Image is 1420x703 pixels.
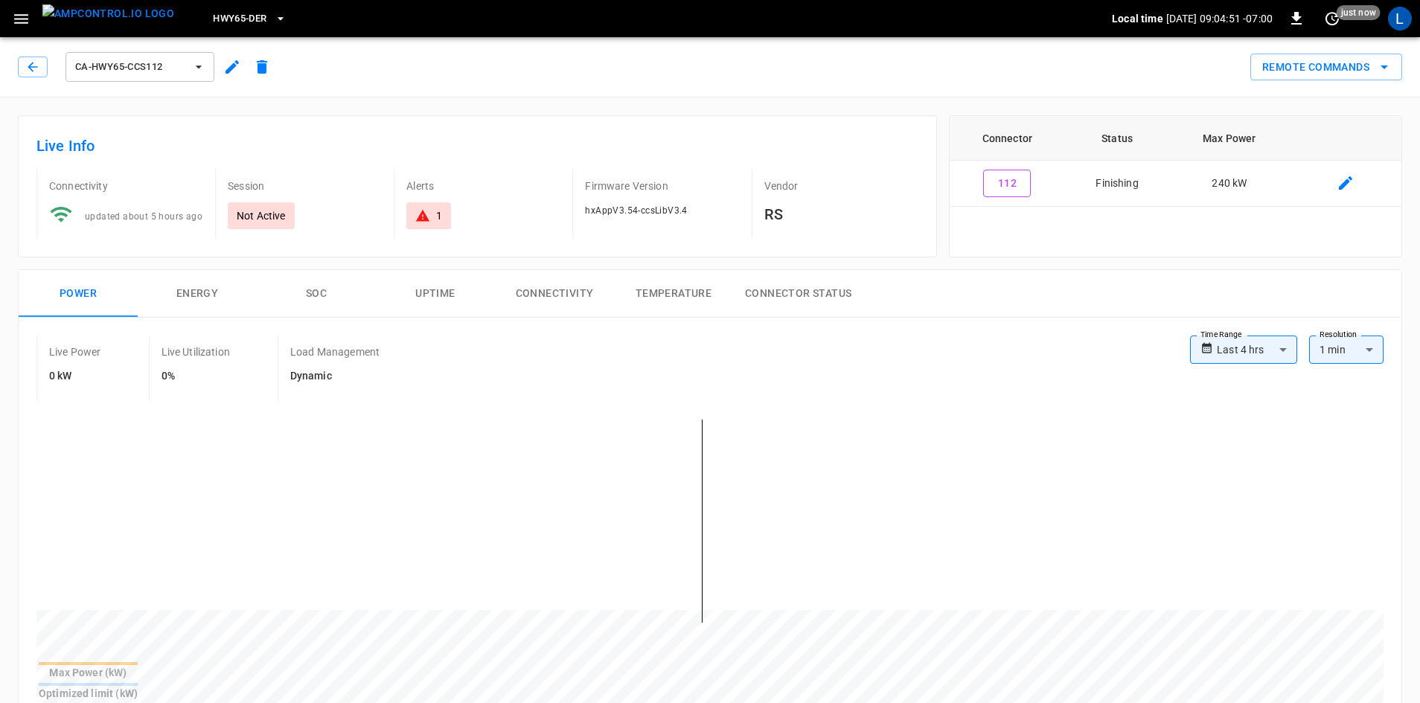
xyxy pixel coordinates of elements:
span: ca-hwy65-ccs112 [75,59,185,76]
button: Energy [138,270,257,318]
button: Temperature [614,270,733,318]
img: ampcontrol.io logo [42,4,174,23]
button: Power [19,270,138,318]
h6: RS [764,202,918,226]
th: Max Power [1169,116,1290,161]
h6: 0 kW [49,368,101,385]
button: Remote Commands [1250,54,1402,81]
span: hxAppV3.54-ccsLibV3.4 [585,205,687,216]
p: Alerts [406,179,560,193]
td: 240 kW [1169,161,1290,207]
button: Connectivity [495,270,614,318]
div: profile-icon [1388,7,1412,31]
p: Not Active [237,208,286,223]
span: just now [1337,5,1381,20]
p: Local time [1112,11,1163,26]
p: Firmware Version [585,179,739,193]
button: ca-hwy65-ccs112 [65,52,214,82]
th: Connector [950,116,1065,161]
table: connector table [950,116,1401,207]
h6: Dynamic [290,368,380,385]
p: Session [228,179,382,193]
button: 112 [983,170,1031,197]
span: HWY65-DER [213,10,266,28]
div: Last 4 hrs [1217,336,1297,364]
p: Connectivity [49,179,203,193]
h6: Live Info [36,134,918,158]
button: set refresh interval [1320,7,1344,31]
button: Connector Status [733,270,863,318]
label: Time Range [1200,329,1242,341]
button: SOC [257,270,376,318]
h6: 0% [161,368,230,385]
button: Uptime [376,270,495,318]
div: 1 [436,208,442,223]
div: remote commands options [1250,54,1402,81]
button: HWY65-DER [207,4,292,33]
div: 1 min [1309,336,1384,364]
p: Live Power [49,344,101,359]
p: Live Utilization [161,344,230,359]
td: Finishing [1065,161,1169,207]
p: [DATE] 09:04:51 -07:00 [1166,11,1273,26]
p: Load Management [290,344,380,359]
th: Status [1065,116,1169,161]
label: Resolution [1320,329,1357,341]
span: updated about 5 hours ago [85,211,202,222]
p: Vendor [764,179,918,193]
